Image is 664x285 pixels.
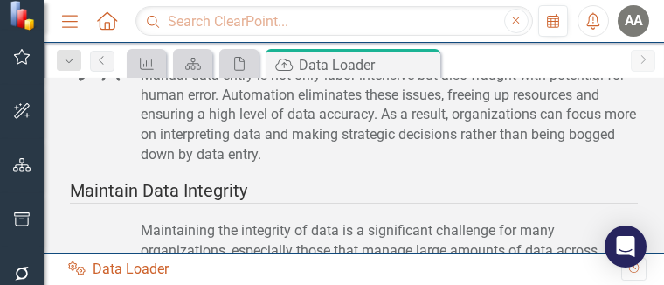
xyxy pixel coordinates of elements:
[135,6,532,37] input: Search ClearPoint...
[68,260,621,280] div: Data Loader
[70,178,638,205] div: Maintain Data Integrity
[299,54,436,76] div: Data Loader
[141,66,638,165] div: Manual data entry is not only labor-intensive but also fraught with potential for human error. Au...
[618,5,649,37] button: AA
[605,226,647,268] div: Open Intercom Messenger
